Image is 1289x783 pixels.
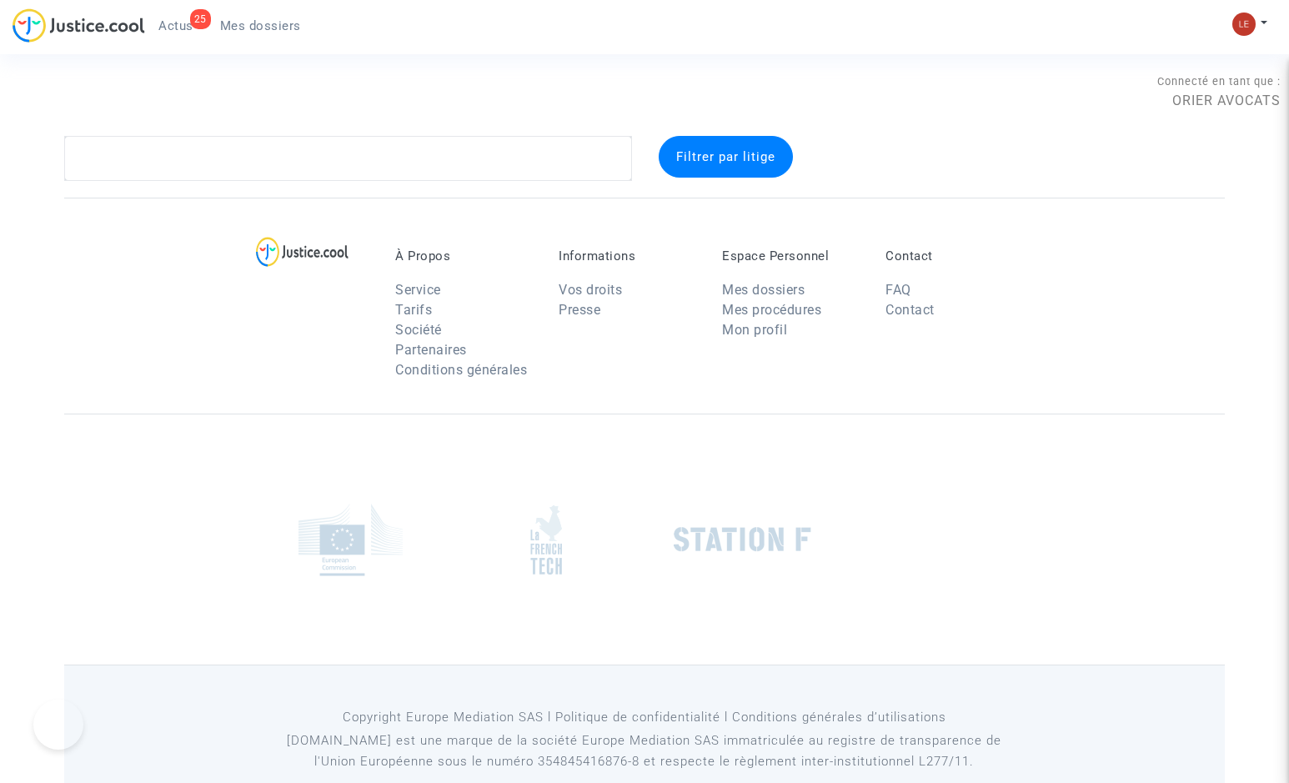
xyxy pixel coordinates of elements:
[559,282,622,298] a: Vos droits
[220,18,301,33] span: Mes dossiers
[33,700,83,750] iframe: Help Scout Beacon - Open
[559,248,697,264] p: Informations
[722,248,860,264] p: Espace Personnel
[395,282,441,298] a: Service
[158,18,193,33] span: Actus
[722,302,821,318] a: Mes procédures
[674,527,811,552] img: stationf.png
[395,302,432,318] a: Tarifs
[190,9,211,29] div: 25
[395,342,467,358] a: Partenaires
[722,282,805,298] a: Mes dossiers
[1157,75,1281,88] span: Connecté en tant que :
[207,13,314,38] a: Mes dossiers
[145,13,207,38] a: 25Actus
[264,707,1024,728] p: Copyright Europe Mediation SAS l Politique de confidentialité l Conditions générales d’utilisa...
[395,362,527,378] a: Conditions générales
[676,149,775,164] span: Filtrer par litige
[13,8,145,43] img: jc-logo.svg
[298,504,403,576] img: europe_commision.png
[264,730,1024,772] p: [DOMAIN_NAME] est une marque de la société Europe Mediation SAS immatriculée au registre de tr...
[885,248,1024,264] p: Contact
[395,322,442,338] a: Société
[395,248,534,264] p: À Propos
[1232,13,1256,36] img: 7d989c7df380ac848c7da5f314e8ff03
[885,282,911,298] a: FAQ
[530,504,562,575] img: french_tech.png
[722,322,787,338] a: Mon profil
[559,302,600,318] a: Presse
[256,237,349,267] img: logo-lg.svg
[885,302,935,318] a: Contact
